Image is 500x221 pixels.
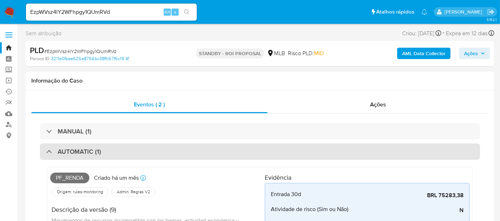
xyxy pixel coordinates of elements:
span: BRL 75283,38 [357,192,464,199]
div: Criou: [DATE] [402,28,441,38]
h3: MANUAL (1) [58,127,91,135]
span: Expira em 12 dias [446,30,488,37]
button: search-icon [179,7,194,17]
div: MANUAL (1) [40,123,480,140]
span: Eventos ( 2 ) [134,100,165,109]
button: Ações [459,48,490,59]
a: 3211e0fbee626e8766bc38ffc67f6c19 [51,56,129,62]
a: Sair [487,8,495,16]
span: MID [314,49,324,57]
p: erico.trevizan@mercadopago.com.br [444,9,485,15]
h4: Descrição da versão (9) [52,206,259,214]
span: Sem atribuição [26,30,62,37]
span: N [357,207,464,214]
span: Risco PLD: [288,49,324,57]
h3: AUTOMATIC (1) [58,148,101,156]
h1: Informação do Caso [31,77,489,84]
span: Admin. Regras V2 [116,189,151,195]
span: Ações [370,100,386,109]
span: Alt [164,9,170,15]
b: AML Data Collector [402,48,446,59]
button: AML Data Collector [397,48,451,59]
h4: Evidência [265,174,470,181]
a: Notificações [421,9,427,15]
span: Atalhos rápidos [376,8,414,16]
div: MLB [267,49,285,57]
div: AUTOMATIC (1) [40,143,480,160]
span: Origem: rules-monitoring [56,189,104,195]
span: s [174,9,176,15]
p: STANDBY - ROI PROPOSAL [196,48,264,58]
input: Pesquise usuários ou casos... [26,7,197,17]
span: Entrada 30d [271,191,301,198]
span: Atividade de risco (Sim ou Não) [271,206,348,213]
span: Pf_renda [50,173,89,183]
span: # EzpWVsz4lY2WFhpgy1QUmRVd [44,48,116,55]
p: Criado há um mês [94,174,139,182]
span: - [443,28,444,38]
span: Ações [464,48,478,59]
b: Person ID [30,56,49,62]
b: PLD [30,44,44,56]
